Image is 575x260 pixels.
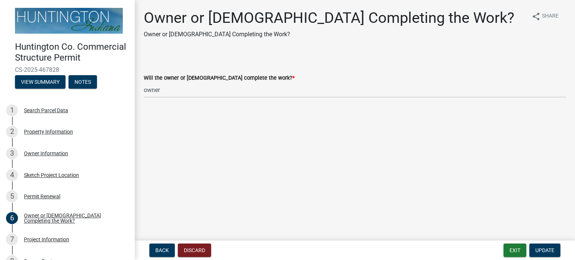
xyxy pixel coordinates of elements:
[24,194,60,199] div: Permit Renewal
[15,79,66,85] wm-modal-confirm: Summary
[144,76,295,81] label: Will the owner or [DEMOGRAPHIC_DATA] complete the work?
[69,79,97,85] wm-modal-confirm: Notes
[6,212,18,224] div: 6
[178,244,211,257] button: Discard
[532,12,541,21] i: share
[542,12,559,21] span: Share
[6,104,18,116] div: 1
[15,42,129,63] h4: Huntington Co. Commercial Structure Permit
[529,244,560,257] button: Update
[69,75,97,89] button: Notes
[24,172,79,178] div: Sketch Project Location
[149,244,175,257] button: Back
[155,247,169,253] span: Back
[15,8,123,34] img: Huntington County, Indiana
[6,147,18,159] div: 3
[6,169,18,181] div: 4
[526,9,565,24] button: shareShare
[15,75,66,89] button: View Summary
[6,233,18,245] div: 7
[535,247,554,253] span: Update
[24,237,69,242] div: Project Information
[15,66,120,73] span: CS-2025-467828
[24,151,68,156] div: Owner Information
[24,213,123,223] div: Owner or [DEMOGRAPHIC_DATA] Completing the Work?
[144,30,514,39] p: Owner or [DEMOGRAPHIC_DATA] Completing the Work?
[503,244,526,257] button: Exit
[6,190,18,202] div: 5
[24,129,73,134] div: Property Information
[24,108,68,113] div: Search Parcel Data
[144,9,514,27] h1: Owner or [DEMOGRAPHIC_DATA] Completing the Work?
[6,126,18,138] div: 2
